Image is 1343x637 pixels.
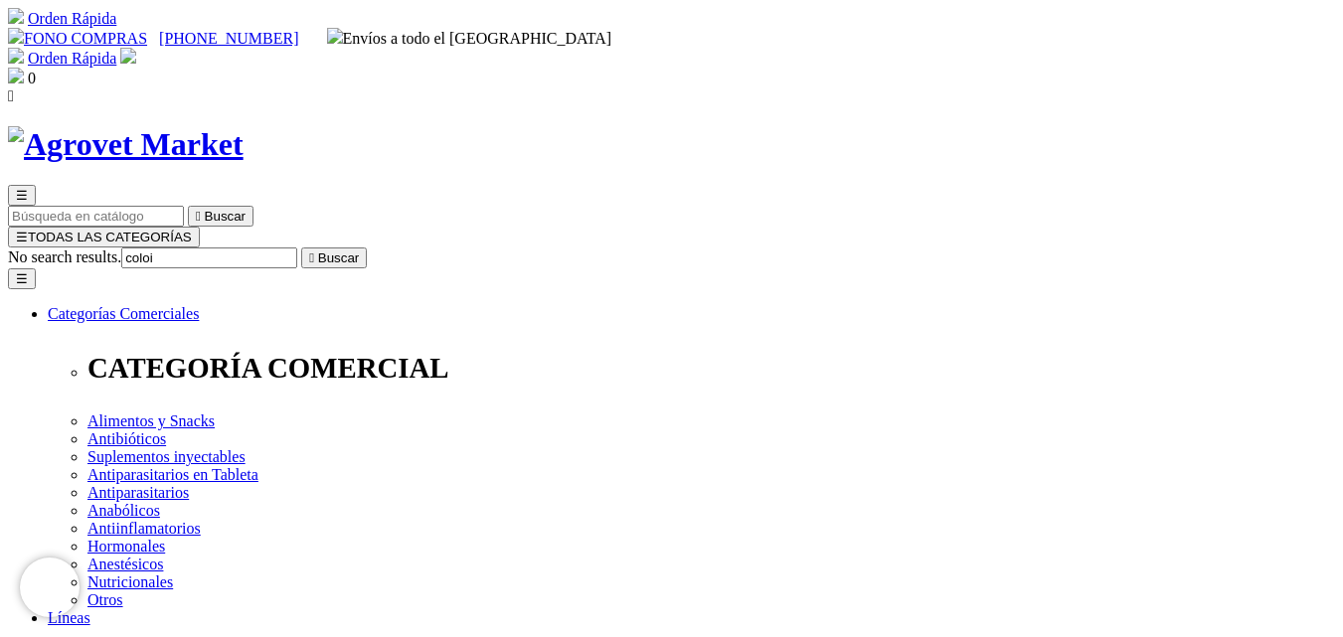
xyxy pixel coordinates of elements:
img: shopping-cart.svg [8,8,24,24]
a: Anestésicos [87,556,163,572]
a: Acceda a su cuenta de cliente [120,50,136,67]
img: phone.svg [8,28,24,44]
a: Orden Rápida [28,10,116,27]
button:  Buscar [188,206,253,227]
input: Buscar [121,247,297,268]
a: Líneas [48,609,90,626]
span: Buscar [205,209,246,224]
p: CATEGORÍA COMERCIAL [87,352,1335,385]
a: Hormonales [87,538,165,555]
a: Suplementos inyectables [87,448,246,465]
img: shopping-bag.svg [8,68,24,83]
button: ☰ [8,185,36,206]
button: ☰ [8,268,36,289]
a: Categorías Comerciales [48,305,199,322]
span: No search results. [8,248,121,265]
img: shopping-cart.svg [8,48,24,64]
button: ☰TODAS LAS CATEGORÍAS [8,227,200,247]
span: ☰ [16,188,28,203]
a: FONO COMPRAS [8,30,147,47]
a: Antibióticos [87,430,166,447]
a: Otros [87,591,123,608]
button:  Buscar [301,247,367,268]
a: Anabólicos [87,502,160,519]
img: Agrovet Market [8,126,244,163]
i:  [309,250,314,265]
a: [PHONE_NUMBER] [159,30,298,47]
i:  [196,209,201,224]
a: Orden Rápida [28,50,116,67]
span: Buscar [318,250,359,265]
span: ☰ [16,230,28,244]
a: Antiparasitarios en Tableta [87,466,258,483]
a: Antiinflamatorios [87,520,201,537]
img: delivery-truck.svg [327,28,343,44]
span: Envíos a todo el [GEOGRAPHIC_DATA] [327,30,612,47]
a: Nutricionales [87,573,173,590]
span: 0 [28,70,36,86]
a: Alimentos y Snacks [87,412,215,429]
i:  [8,87,14,104]
input: Buscar [8,206,184,227]
iframe: Brevo live chat [20,557,80,617]
a: Antiparasitarios [87,484,189,501]
img: user.svg [120,48,136,64]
